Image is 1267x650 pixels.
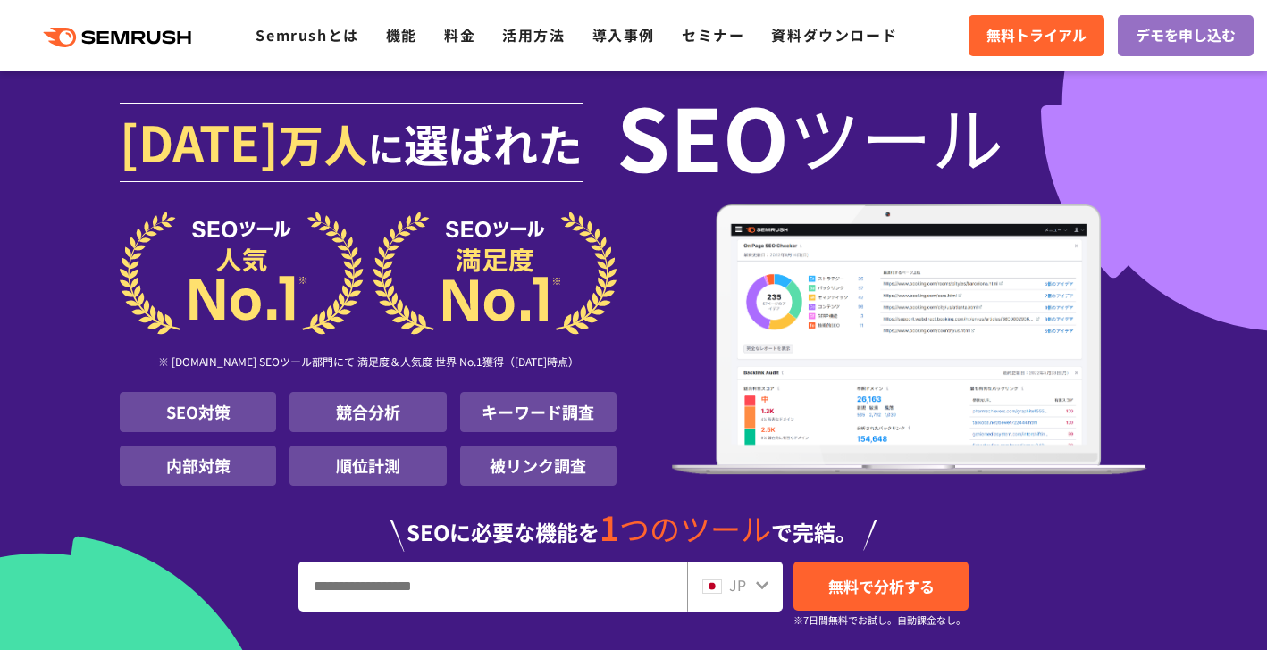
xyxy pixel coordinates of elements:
li: 被リンク調査 [460,446,617,486]
a: 機能 [386,24,417,46]
span: ツール [789,100,1003,171]
li: 内部対策 [120,446,276,486]
span: に [368,121,404,173]
span: 万人 [279,111,368,175]
a: Semrushとは [256,24,358,46]
a: セミナー [682,24,744,46]
span: で完結。 [771,516,857,547]
span: 無料で分析する [828,575,935,597]
span: デモを申し込む [1136,24,1236,47]
span: 無料トライアル [986,24,1087,47]
div: ※ [DOMAIN_NAME] SEOツール部門にて 満足度＆人気度 世界 No.1獲得（[DATE]時点） [120,335,617,392]
span: 1 [600,503,619,551]
div: SEOに必要な機能を [120,493,1147,552]
a: 活用方法 [502,24,565,46]
span: JP [729,574,746,596]
a: 料金 [444,24,475,46]
span: 選ばれた [404,111,583,175]
span: つのツール [619,506,771,550]
input: URL、キーワードを入力してください [299,562,686,611]
small: ※7日間無料でお試し。自動課金なし。 [793,612,966,629]
li: 順位計測 [289,446,446,486]
a: デモを申し込む [1118,15,1254,56]
a: 無料トライアル [969,15,1104,56]
li: 競合分析 [289,392,446,432]
a: 導入事例 [592,24,655,46]
a: 無料で分析する [793,562,969,611]
a: 資料ダウンロード [771,24,897,46]
span: [DATE] [120,105,279,177]
li: キーワード調査 [460,392,617,432]
li: SEO対策 [120,392,276,432]
span: SEO [617,100,789,171]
